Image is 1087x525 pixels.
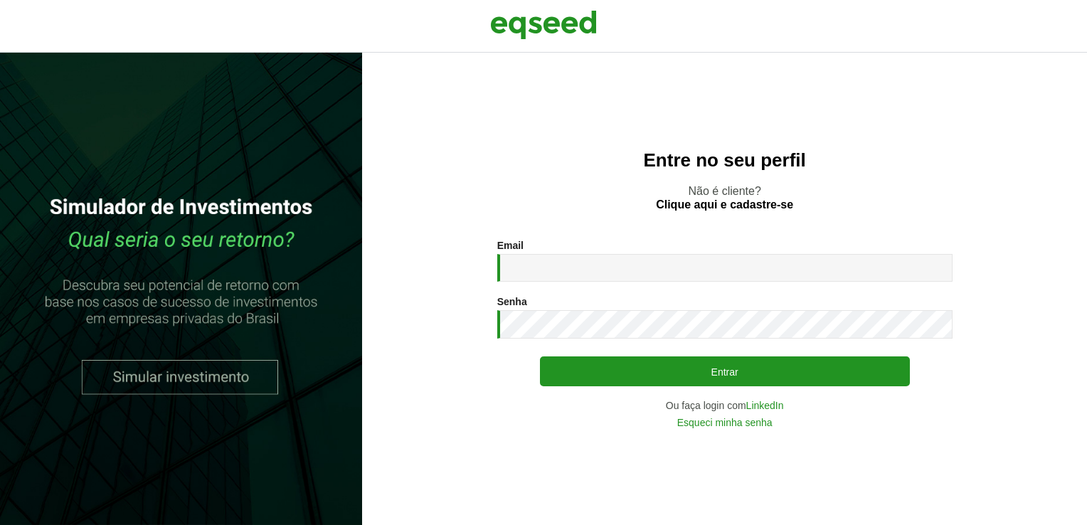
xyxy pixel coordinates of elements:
[497,401,953,410] div: Ou faça login com
[497,297,527,307] label: Senha
[490,7,597,43] img: EqSeed Logo
[677,418,773,428] a: Esqueci minha senha
[391,184,1059,211] p: Não é cliente?
[497,240,524,250] label: Email
[391,150,1059,171] h2: Entre no seu perfil
[540,356,910,386] button: Entrar
[656,199,793,211] a: Clique aqui e cadastre-se
[746,401,784,410] a: LinkedIn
